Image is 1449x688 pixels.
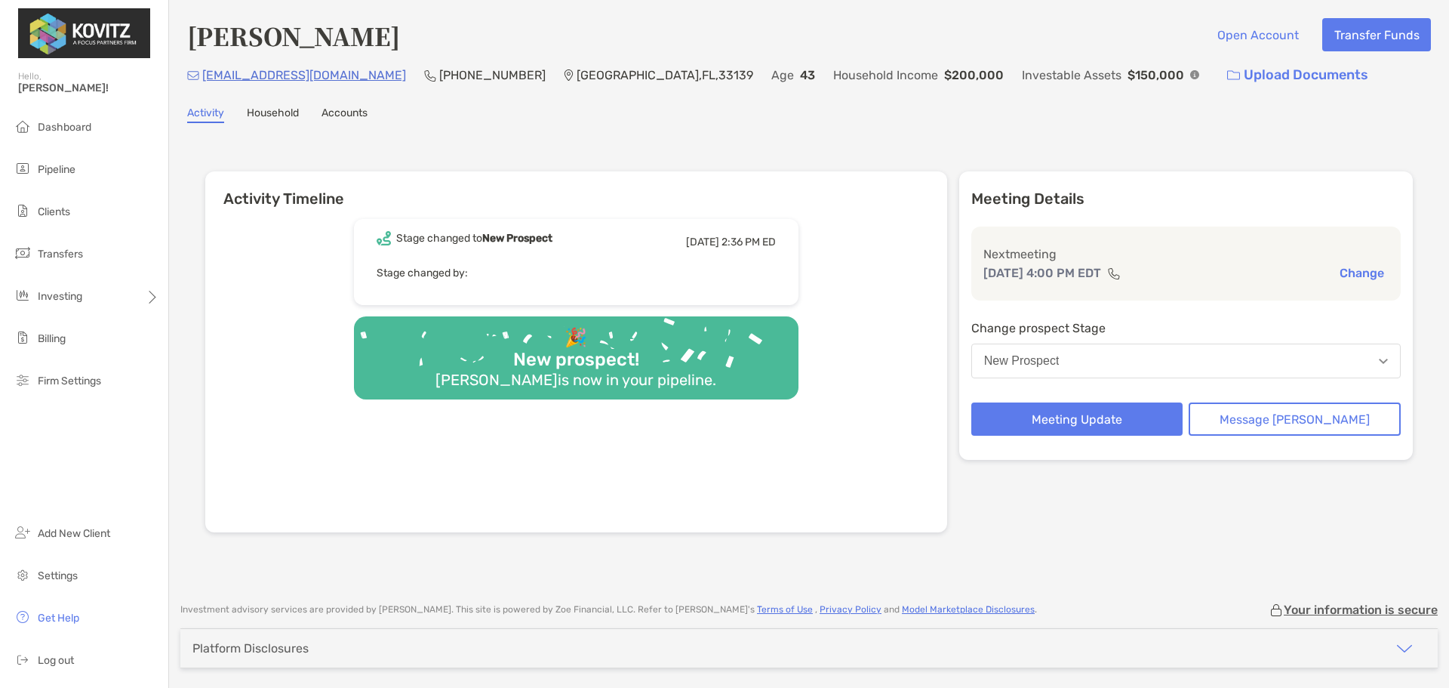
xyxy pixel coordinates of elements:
p: Household Income [833,66,938,85]
img: add_new_client icon [14,523,32,541]
span: Dashboard [38,121,91,134]
img: Confetti [354,316,798,387]
span: Add New Client [38,527,110,540]
span: [PERSON_NAME]! [18,82,159,94]
p: $150,000 [1128,66,1184,85]
a: Terms of Use [757,604,813,615]
h6: Activity Timeline [205,171,947,208]
img: Location Icon [564,69,574,82]
span: 2:36 PM ED [721,236,776,248]
button: Meeting Update [971,403,1183,436]
a: Activity [187,106,224,123]
button: Open Account [1205,18,1310,51]
img: Zoe Logo [18,6,150,60]
img: settings icon [14,566,32,584]
img: investing icon [14,286,32,304]
p: 43 [800,66,815,85]
img: pipeline icon [14,159,32,177]
p: Stage changed by: [377,264,776,282]
p: Investment advisory services are provided by [PERSON_NAME] . This site is powered by Zoe Financia... [180,604,1037,615]
p: [DATE] 4:00 PM EDT [983,264,1101,282]
img: dashboard icon [14,117,32,135]
div: New Prospect [984,354,1060,368]
button: Message [PERSON_NAME] [1189,403,1401,436]
img: logout icon [14,650,32,668]
img: firm-settings icon [14,371,32,389]
img: Info Icon [1190,70,1199,79]
a: Upload Documents [1217,59,1378,91]
b: New Prospect [482,232,552,245]
span: Clients [38,205,70,218]
img: clients icon [14,202,32,220]
a: Household [247,106,299,123]
p: Meeting Details [971,190,1401,208]
span: [DATE] [686,236,719,248]
p: $200,000 [944,66,1004,85]
p: Change prospect Stage [971,319,1401,338]
div: 🎉 [558,327,593,349]
a: Model Marketplace Disclosures [902,604,1035,615]
a: Accounts [321,106,368,123]
img: Event icon [377,231,391,245]
span: Settings [38,569,78,582]
span: Investing [38,290,82,303]
button: Change [1335,265,1389,281]
button: Transfer Funds [1322,18,1431,51]
img: billing icon [14,329,32,347]
img: communication type [1107,267,1121,279]
span: Get Help [38,612,79,625]
div: Stage changed to [396,232,552,245]
button: New Prospect [971,344,1401,378]
span: Transfers [38,248,83,261]
p: [GEOGRAPHIC_DATA] , FL , 33139 [577,66,753,85]
img: icon arrow [1395,640,1414,658]
p: [EMAIL_ADDRESS][DOMAIN_NAME] [202,66,406,85]
h4: [PERSON_NAME] [187,18,400,53]
span: Log out [38,654,74,667]
img: Email Icon [187,71,199,80]
p: [PHONE_NUMBER] [439,66,546,85]
img: get-help icon [14,608,32,626]
img: Open dropdown arrow [1379,359,1388,364]
span: Pipeline [38,163,75,176]
p: Investable Assets [1022,66,1121,85]
p: Next meeting [983,245,1389,264]
a: Privacy Policy [820,604,881,615]
span: Firm Settings [38,375,101,387]
img: Phone Icon [424,69,436,82]
p: Your information is secure [1284,603,1438,617]
img: button icon [1227,70,1240,81]
div: Platform Disclosures [192,641,309,656]
img: transfers icon [14,244,32,262]
div: [PERSON_NAME] is now in your pipeline. [429,371,722,389]
p: Age [771,66,794,85]
div: New prospect! [507,349,645,371]
span: Billing [38,332,66,345]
